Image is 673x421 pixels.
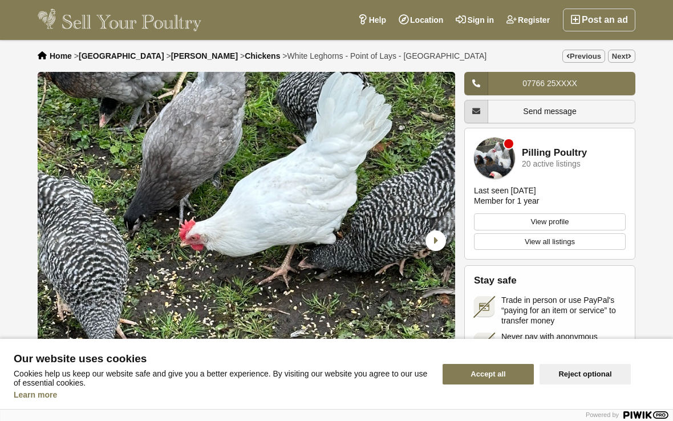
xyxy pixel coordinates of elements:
[522,79,577,88] span: 07766 25XXXX
[474,213,626,230] a: View profile
[420,226,449,256] div: Next slide
[50,51,72,60] a: Home
[501,331,626,352] span: Never pay with anonymous payment services
[501,295,626,326] span: Trade in person or use PayPal's “paying for an item or service” to transfer money
[563,9,635,31] a: Post an ad
[14,369,429,387] p: Cookies help us keep our website safe and give you a better experience. By visiting our website y...
[38,9,201,31] img: Sell Your Poultry
[14,353,429,365] span: Our website uses cookies
[522,160,581,168] div: 20 active listings
[449,9,500,31] a: Sign in
[287,51,487,60] span: White Leghorns - Point of Lays - [GEOGRAPHIC_DATA]
[474,275,626,286] h2: Stay safe
[392,9,449,31] a: Location
[586,411,619,418] span: Powered by
[74,51,164,60] li: >
[443,364,534,384] button: Accept all
[522,148,587,159] a: Pilling Poultry
[474,233,626,250] a: View all listings
[38,72,455,410] li: 1 / 4
[166,51,238,60] li: >
[540,364,631,384] button: Reject optional
[500,9,556,31] a: Register
[14,390,57,399] a: Learn more
[240,51,280,60] li: >
[282,51,486,60] li: >
[504,139,513,148] div: Member is offline
[474,185,536,196] div: Last seen [DATE]
[351,9,392,31] a: Help
[523,107,576,116] span: Send message
[474,196,539,206] div: Member for 1 year
[474,137,515,179] img: Pilling Poultry
[608,50,635,63] a: Next
[171,51,238,60] a: [PERSON_NAME]
[79,51,164,60] a: [GEOGRAPHIC_DATA]
[245,51,280,60] a: Chickens
[43,226,73,256] div: Previous slide
[464,72,635,95] a: 07766 25XXXX
[38,72,455,410] img: White Leghorns - Point of Lays - Lancashire - 1/4
[562,50,605,63] a: Previous
[464,100,635,123] a: Send message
